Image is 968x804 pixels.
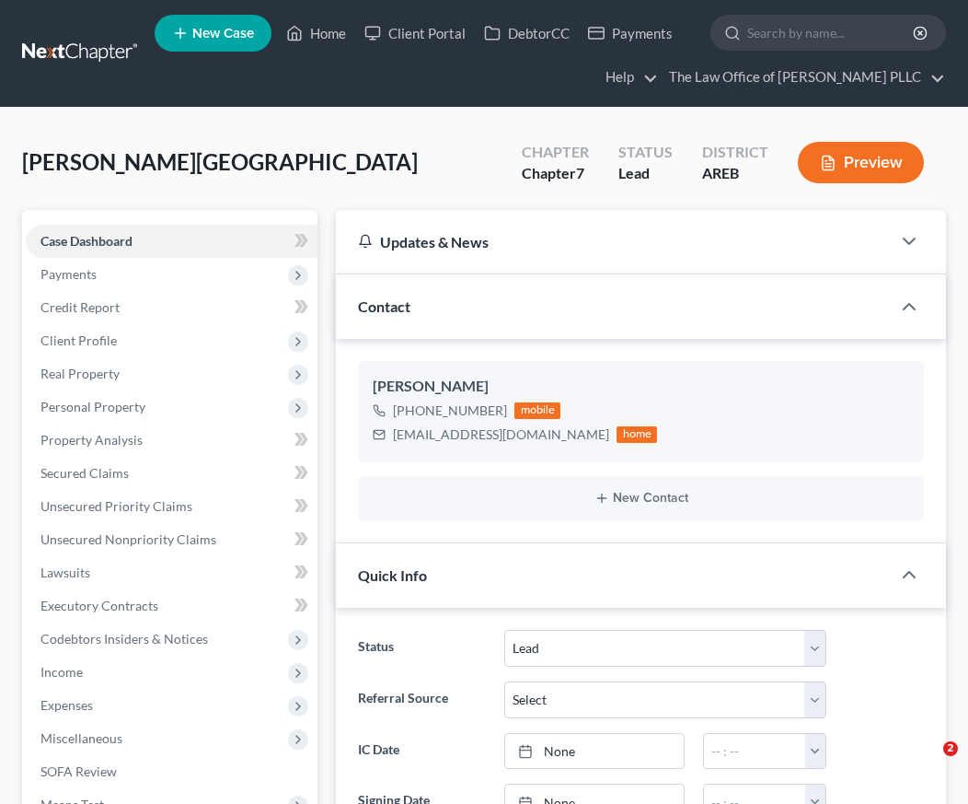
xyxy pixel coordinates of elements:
div: [EMAIL_ADDRESS][DOMAIN_NAME] [393,425,609,444]
label: Status [349,630,495,667]
div: Chapter [522,163,589,184]
span: Client Profile [40,332,117,348]
span: New Case [192,27,254,41]
div: AREB [702,163,768,184]
span: Secured Claims [40,465,129,481]
div: Chapter [522,142,589,163]
a: Executory Contracts [26,589,317,623]
span: Lawsuits [40,565,90,580]
span: Payments [40,266,97,282]
a: DebtorCC [475,17,579,50]
div: [PERSON_NAME] [373,376,909,398]
span: Codebtors Insiders & Notices [40,631,208,647]
button: New Contact [373,491,909,506]
a: Home [277,17,355,50]
iframe: Intercom live chat [905,741,950,786]
button: Preview [798,142,924,183]
span: Unsecured Nonpriority Claims [40,531,216,547]
a: Unsecured Nonpriority Claims [26,523,317,556]
span: Real Property [40,366,120,381]
span: 7 [576,164,584,181]
span: Personal Property [40,399,145,414]
div: Status [618,142,673,163]
span: Contact [358,297,410,315]
span: SOFA Review [40,763,117,779]
label: IC Date [349,733,495,770]
div: mobile [514,402,560,419]
a: Property Analysis [26,424,317,457]
a: Credit Report [26,291,317,324]
span: Credit Report [40,299,120,315]
div: Updates & News [358,232,869,251]
div: home [617,426,657,443]
span: Case Dashboard [40,233,133,249]
span: Expenses [40,697,93,713]
a: Unsecured Priority Claims [26,490,317,523]
span: Executory Contracts [40,598,158,613]
span: Property Analysis [40,432,143,448]
a: Help [596,61,658,94]
label: Referral Source [349,682,495,718]
a: Secured Claims [26,457,317,490]
span: Unsecured Priority Claims [40,498,192,514]
input: Search by name... [747,16,916,50]
a: None [505,734,684,769]
a: SOFA Review [26,755,317,788]
div: [PHONE_NUMBER] [393,402,507,420]
div: Lead [618,163,673,184]
a: Lawsuits [26,556,317,589]
div: District [702,142,768,163]
span: 2 [943,741,958,756]
span: Income [40,664,83,680]
a: The Law Office of [PERSON_NAME] PLLC [660,61,945,94]
span: Quick Info [358,566,427,584]
span: Miscellaneous [40,730,122,746]
input: -- : -- [704,734,806,769]
a: Client Portal [355,17,475,50]
a: Case Dashboard [26,225,317,258]
a: Payments [579,17,682,50]
span: [PERSON_NAME][GEOGRAPHIC_DATA] [22,148,418,175]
